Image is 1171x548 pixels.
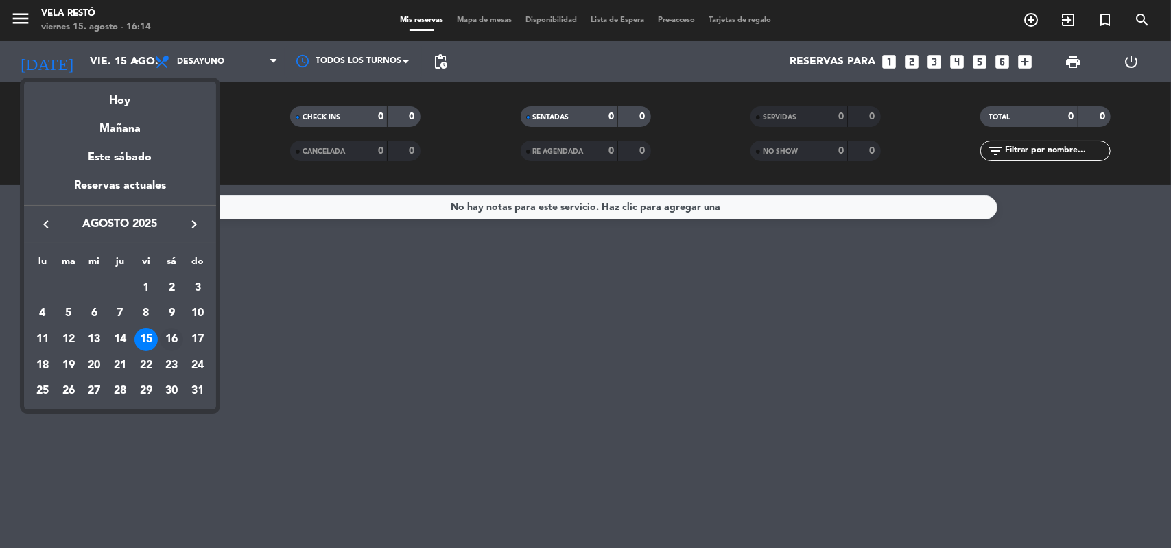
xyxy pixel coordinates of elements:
[81,326,107,353] td: 13 de agosto de 2025
[185,326,211,353] td: 17 de agosto de 2025
[107,254,133,275] th: jueves
[82,379,106,403] div: 27
[107,300,133,326] td: 7 de agosto de 2025
[81,300,107,326] td: 6 de agosto de 2025
[56,300,82,326] td: 5 de agosto de 2025
[185,254,211,275] th: domingo
[81,378,107,404] td: 27 de agosto de 2025
[24,177,216,205] div: Reservas actuales
[57,379,80,403] div: 26
[134,302,158,325] div: 8
[29,275,133,301] td: AGO.
[186,302,209,325] div: 10
[107,378,133,404] td: 28 de agosto de 2025
[108,302,132,325] div: 7
[57,328,80,351] div: 12
[82,354,106,377] div: 20
[58,215,182,233] span: agosto 2025
[56,326,82,353] td: 12 de agosto de 2025
[186,328,209,351] div: 17
[108,328,132,351] div: 14
[108,379,132,403] div: 28
[159,300,185,326] td: 9 de agosto de 2025
[160,354,183,377] div: 23
[107,353,133,379] td: 21 de agosto de 2025
[57,302,80,325] div: 5
[159,254,185,275] th: sábado
[57,354,80,377] div: 19
[82,302,106,325] div: 6
[185,353,211,379] td: 24 de agosto de 2025
[185,300,211,326] td: 10 de agosto de 2025
[108,354,132,377] div: 21
[159,275,185,301] td: 2 de agosto de 2025
[29,254,56,275] th: lunes
[56,254,82,275] th: martes
[107,326,133,353] td: 14 de agosto de 2025
[24,110,216,138] div: Mañana
[82,328,106,351] div: 13
[186,216,202,233] i: keyboard_arrow_right
[38,216,54,233] i: keyboard_arrow_left
[182,215,206,233] button: keyboard_arrow_right
[159,326,185,353] td: 16 de agosto de 2025
[31,328,54,351] div: 11
[56,378,82,404] td: 26 de agosto de 2025
[29,300,56,326] td: 4 de agosto de 2025
[31,379,54,403] div: 25
[133,275,159,301] td: 1 de agosto de 2025
[81,254,107,275] th: miércoles
[159,378,185,404] td: 30 de agosto de 2025
[133,353,159,379] td: 22 de agosto de 2025
[56,353,82,379] td: 19 de agosto de 2025
[133,300,159,326] td: 8 de agosto de 2025
[134,379,158,403] div: 29
[31,354,54,377] div: 18
[186,379,209,403] div: 31
[186,354,209,377] div: 24
[29,353,56,379] td: 18 de agosto de 2025
[160,379,183,403] div: 30
[185,275,211,301] td: 3 de agosto de 2025
[24,139,216,177] div: Este sábado
[133,326,159,353] td: 15 de agosto de 2025
[160,276,183,300] div: 2
[134,354,158,377] div: 22
[133,254,159,275] th: viernes
[160,328,183,351] div: 16
[185,378,211,404] td: 31 de agosto de 2025
[133,378,159,404] td: 29 de agosto de 2025
[159,353,185,379] td: 23 de agosto de 2025
[24,82,216,110] div: Hoy
[81,353,107,379] td: 20 de agosto de 2025
[29,326,56,353] td: 11 de agosto de 2025
[29,378,56,404] td: 25 de agosto de 2025
[186,276,209,300] div: 3
[134,276,158,300] div: 1
[34,215,58,233] button: keyboard_arrow_left
[31,302,54,325] div: 4
[160,302,183,325] div: 9
[134,328,158,351] div: 15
